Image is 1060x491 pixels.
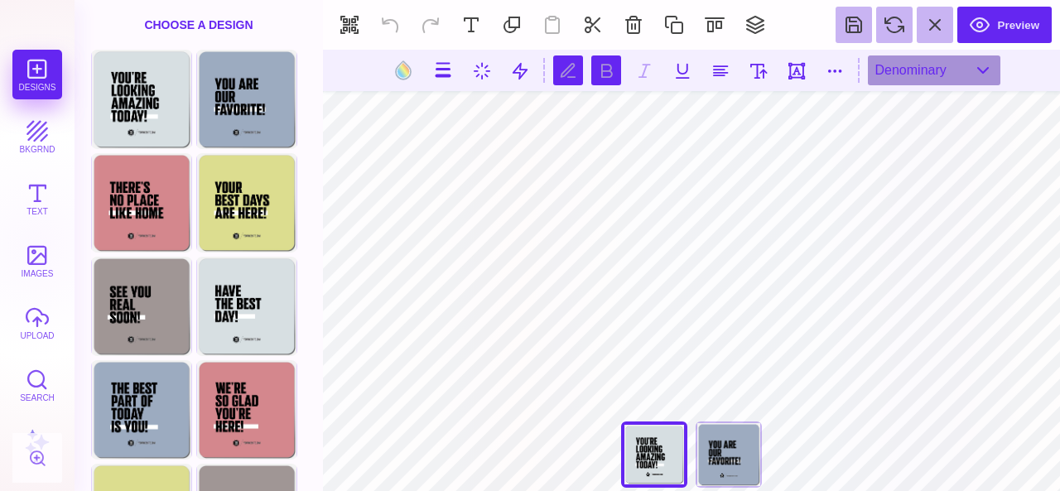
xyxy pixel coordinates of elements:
[12,422,62,472] button: AI
[12,112,62,161] button: bkgrnd
[957,7,1052,43] button: Preview
[12,298,62,348] button: upload
[12,174,62,224] button: Text
[12,360,62,410] button: Search
[12,236,62,286] button: images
